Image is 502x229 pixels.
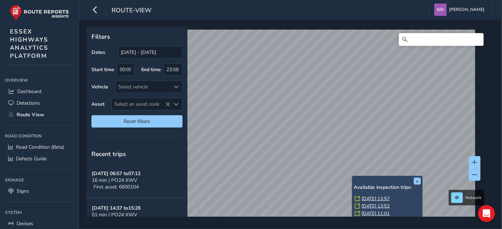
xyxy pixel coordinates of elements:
[465,195,482,200] span: Network
[17,88,41,95] span: Dashboard
[434,4,447,16] img: diamond-layout
[91,101,104,107] label: Asset
[5,175,74,185] div: Signage
[91,66,114,73] label: Start time
[91,115,183,128] button: Reset filters
[91,32,183,41] p: Filters
[171,98,182,110] div: Select an asset code
[5,131,74,141] div: Road Condition
[91,150,126,158] span: Recent trips
[92,170,141,177] strong: [DATE] 06:57 to 07:12
[414,178,421,185] button: x
[92,177,137,184] span: 16 min | PO24 XWV
[92,205,141,211] strong: [DATE] 14:37 to 15:28
[97,118,177,125] span: Reset filters
[10,5,69,21] img: rr logo
[5,207,74,218] div: System
[141,66,161,73] label: End time
[17,100,40,106] span: Detections
[361,210,390,217] a: [DATE] 11:01
[354,185,421,191] h6: Available inspection trips:
[449,4,484,16] span: [PERSON_NAME]
[5,75,74,86] div: Overview
[399,33,484,46] input: Search
[478,205,495,222] div: Open Intercom Messenger
[361,203,390,209] a: [DATE] 13:52
[86,163,187,198] button: [DATE] 06:57 to07:1216 min | PO24 XWVFirst asset: 6600104
[17,220,33,227] span: Devices
[5,97,74,109] a: Detections
[5,86,74,97] a: Dashboard
[5,153,74,165] a: Defects Guide
[16,155,47,162] span: Defects Guide
[89,30,475,225] canvas: Map
[361,196,390,202] a: [DATE] 13:57
[94,184,139,190] span: First asset: 6600104
[5,185,74,197] a: Signs
[92,211,137,218] span: 51 min | PO24 XWV
[5,109,74,120] a: Route View
[91,49,105,56] label: Dates
[10,27,48,60] span: ESSEX HIGHWAYS ANALYTICS PLATFORM
[17,111,44,118] span: Route View
[434,4,487,16] button: [PERSON_NAME]
[5,141,74,153] a: Road Condition (Beta)
[116,81,171,93] div: Select vehicle
[112,98,171,110] span: Select an asset code
[16,144,64,150] span: Road Condition (Beta)
[112,6,151,16] span: route-view
[91,83,108,90] label: Vehicle
[17,188,29,194] span: Signs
